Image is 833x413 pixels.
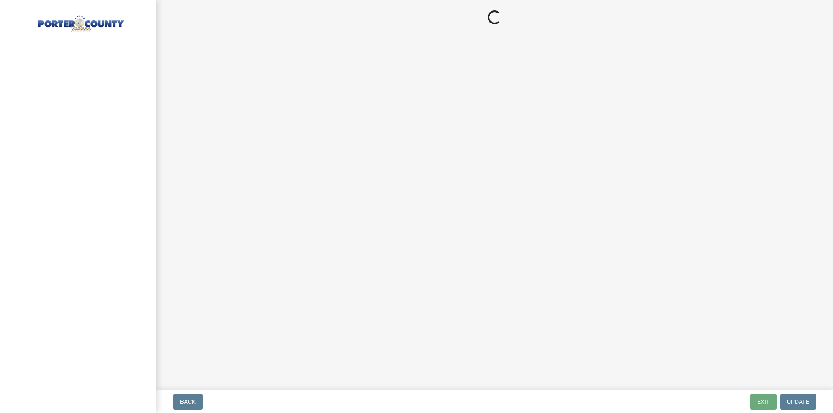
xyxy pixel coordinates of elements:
[173,394,203,410] button: Back
[750,394,777,410] button: Exit
[787,398,809,405] span: Update
[180,398,196,405] span: Back
[17,9,142,33] img: Porter County, Indiana
[780,394,816,410] button: Update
